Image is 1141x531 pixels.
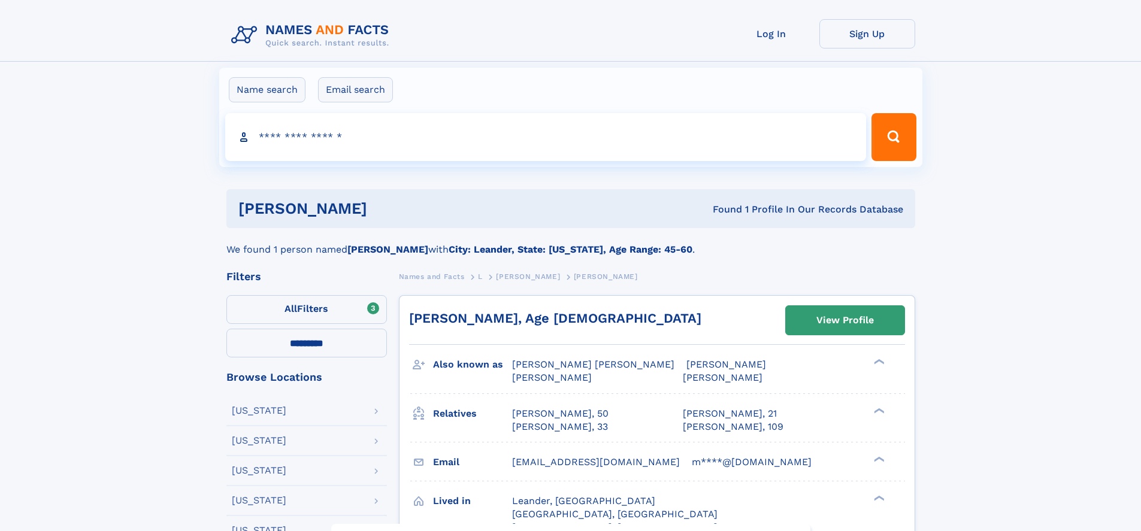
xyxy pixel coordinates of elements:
[512,407,609,420] a: [PERSON_NAME], 50
[478,269,483,284] a: L
[225,113,867,161] input: search input
[540,203,903,216] div: Found 1 Profile In Our Records Database
[574,272,638,281] span: [PERSON_NAME]
[449,244,692,255] b: City: Leander, State: [US_STATE], Age Range: 45-60
[238,201,540,216] h1: [PERSON_NAME]
[512,456,680,468] span: [EMAIL_ADDRESS][DOMAIN_NAME]
[232,466,286,475] div: [US_STATE]
[226,372,387,383] div: Browse Locations
[433,354,512,375] h3: Also known as
[724,19,819,48] a: Log In
[816,307,874,334] div: View Profile
[433,403,512,424] h3: Relatives
[232,406,286,415] div: [US_STATE]
[871,113,916,161] button: Search Button
[819,19,915,48] a: Sign Up
[683,407,777,420] a: [PERSON_NAME], 21
[285,303,297,314] span: All
[433,452,512,472] h3: Email
[512,359,674,370] span: [PERSON_NAME] [PERSON_NAME]
[347,244,428,255] b: [PERSON_NAME]
[226,271,387,282] div: Filters
[399,269,465,284] a: Names and Facts
[496,269,560,284] a: [PERSON_NAME]
[229,77,305,102] label: Name search
[433,491,512,511] h3: Lived in
[871,494,885,502] div: ❯
[683,420,783,433] a: [PERSON_NAME], 109
[478,272,483,281] span: L
[512,508,718,520] span: [GEOGRAPHIC_DATA], [GEOGRAPHIC_DATA]
[409,311,701,326] a: [PERSON_NAME], Age [DEMOGRAPHIC_DATA]
[683,372,762,383] span: [PERSON_NAME]
[226,295,387,324] label: Filters
[871,358,885,366] div: ❯
[512,372,592,383] span: [PERSON_NAME]
[232,436,286,445] div: [US_STATE]
[871,406,885,414] div: ❯
[686,359,766,370] span: [PERSON_NAME]
[512,495,655,506] span: Leander, [GEOGRAPHIC_DATA]
[786,306,904,335] a: View Profile
[496,272,560,281] span: [PERSON_NAME]
[226,228,915,257] div: We found 1 person named with .
[232,496,286,505] div: [US_STATE]
[318,77,393,102] label: Email search
[226,19,399,51] img: Logo Names and Facts
[512,420,608,433] a: [PERSON_NAME], 33
[871,455,885,463] div: ❯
